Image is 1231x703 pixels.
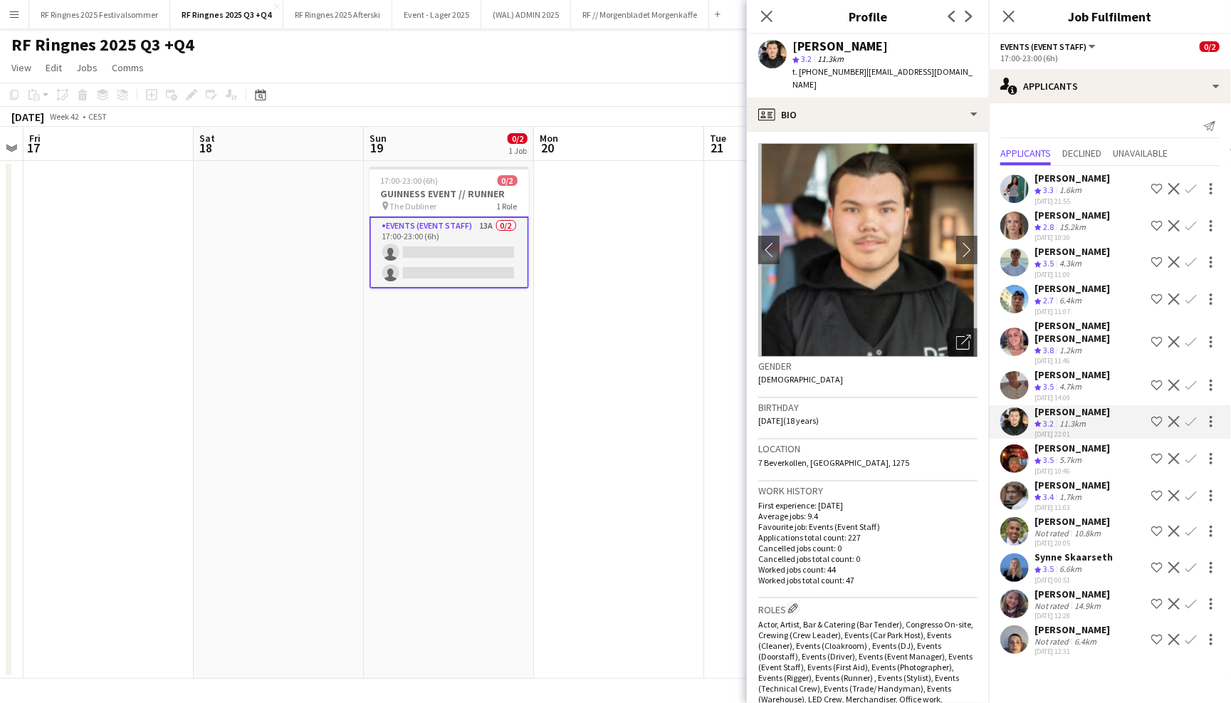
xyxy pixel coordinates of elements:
[1034,245,1110,258] div: [PERSON_NAME]
[370,217,529,288] app-card-role: Events (Event Staff)13A0/217:00-23:00 (6h)
[1034,405,1110,418] div: [PERSON_NAME]
[370,167,529,288] app-job-card: 17:00-23:00 (6h)0/2GUINNESS EVENT // RUNNER The Dubliner1 RoleEvents (Event Staff)13A0/217:00-23:...
[1057,258,1084,270] div: 4.3km
[1034,233,1110,242] div: [DATE] 10:30
[170,1,283,28] button: RF Ringnes 2025 Q3 +Q4
[1034,538,1110,548] div: [DATE] 20:05
[1072,528,1104,538] div: 10.8km
[1034,442,1110,454] div: [PERSON_NAME]
[29,1,170,28] button: RF Ringnes 2025 Festivalsommer
[283,1,392,28] button: RF Ringnes 2025 Afterski
[1043,184,1054,195] span: 3.3
[1000,148,1051,158] span: Applicants
[758,601,978,616] h3: Roles
[758,500,978,511] p: First experience: [DATE]
[1062,148,1101,158] span: Declined
[76,61,98,74] span: Jobs
[1057,563,1084,576] div: 6.6km
[1000,41,1098,52] button: Events (Event Staff)
[758,143,978,357] img: Crew avatar or photo
[106,58,150,77] a: Comms
[27,140,41,156] span: 17
[392,1,481,28] button: Event - Lager 2025
[70,58,103,77] a: Jobs
[710,132,726,145] span: Tue
[1034,600,1072,611] div: Not rated
[1034,588,1110,600] div: [PERSON_NAME]
[758,553,978,564] p: Cancelled jobs total count: 0
[758,360,978,373] h3: Gender
[758,532,978,543] p: Applications total count: 227
[1034,319,1146,345] div: [PERSON_NAME] [PERSON_NAME]
[1043,258,1054,269] span: 3.5
[390,201,437,212] span: The Dubliner
[199,132,215,145] span: Sat
[758,564,978,575] p: Worked jobs count: 44
[88,111,107,122] div: CEST
[498,175,518,186] span: 0/2
[1034,623,1110,636] div: [PERSON_NAME]
[11,34,194,56] h1: RF Ringnes 2025 Q3 +Q4
[758,457,909,468] span: 7 Beverkollen, [GEOGRAPHIC_DATA], 1275
[6,58,37,77] a: View
[758,415,819,426] span: [DATE] (18 years)
[381,175,439,186] span: 17:00-23:00 (6h)
[11,61,31,74] span: View
[1034,636,1072,647] div: Not rated
[1072,600,1104,611] div: 14.9km
[1034,467,1110,476] div: [DATE] 10:46
[758,374,843,385] span: [DEMOGRAPHIC_DATA]
[758,442,978,455] h3: Location
[1057,184,1084,197] div: 1.6km
[47,111,83,122] span: Week 42
[1057,418,1089,430] div: 11.3km
[1034,368,1110,381] div: [PERSON_NAME]
[1034,356,1146,365] div: [DATE] 11:46
[814,53,847,64] span: 11.3km
[1034,307,1110,316] div: [DATE] 11:07
[1034,611,1110,620] div: [DATE] 12:28
[1043,454,1054,465] span: 3.5
[1034,647,1110,656] div: [DATE] 12:31
[1034,576,1113,585] div: [DATE] 00:51
[1034,515,1110,528] div: [PERSON_NAME]
[11,110,44,124] div: [DATE]
[1034,551,1113,563] div: Synne Skaarseth
[1034,282,1110,295] div: [PERSON_NAME]
[1043,418,1054,429] span: 3.2
[1200,41,1220,52] span: 0/2
[1057,454,1084,467] div: 5.7km
[1043,381,1054,392] span: 3.5
[758,511,978,521] p: Average jobs: 9.4
[1000,53,1220,63] div: 17:00-23:00 (6h)
[40,58,68,77] a: Edit
[538,140,558,156] span: 20
[792,66,973,90] span: | [EMAIL_ADDRESS][DOMAIN_NAME]
[370,132,387,145] span: Sun
[1034,197,1110,206] div: [DATE] 21:55
[747,7,989,26] h3: Profile
[1034,528,1072,538] div: Not rated
[1057,295,1084,307] div: 6.4km
[1043,491,1054,502] span: 3.4
[112,61,144,74] span: Comms
[29,132,41,145] span: Fri
[1034,270,1110,279] div: [DATE] 11:00
[747,98,989,132] div: Bio
[1057,222,1089,234] div: 15.2km
[481,1,571,28] button: (WAL) ADMIN 2025
[758,575,978,585] p: Worked jobs total count: 47
[571,1,709,28] button: RF // Morgenbladet Morgenkaffe
[540,132,558,145] span: Mon
[1072,636,1099,647] div: 6.4km
[792,40,888,53] div: [PERSON_NAME]
[708,140,726,156] span: 21
[1034,503,1110,512] div: [DATE] 11:03
[1043,345,1054,355] span: 3.8
[1043,563,1054,574] span: 3.5
[508,145,527,156] div: 1 Job
[1057,345,1084,357] div: 1.2km
[758,401,978,414] h3: Birthday
[508,133,528,144] span: 0/2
